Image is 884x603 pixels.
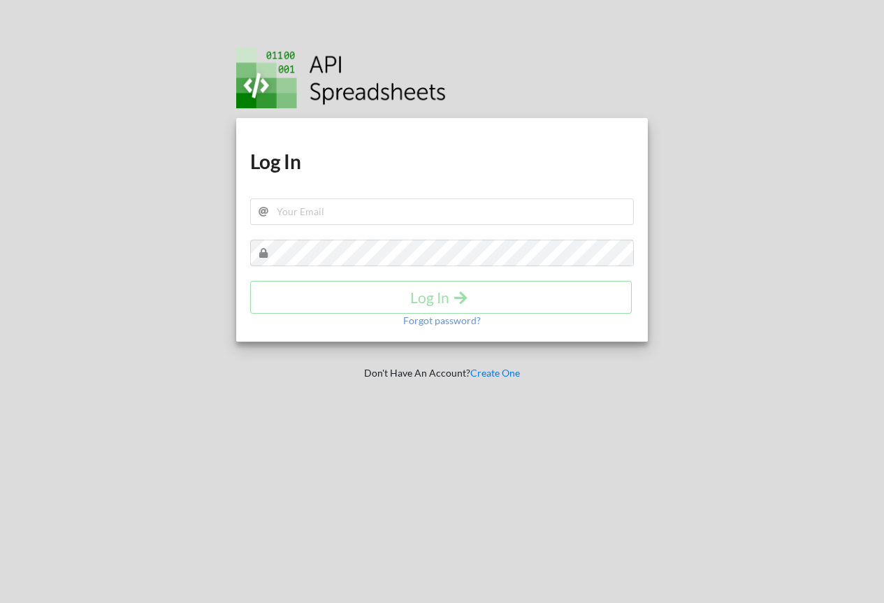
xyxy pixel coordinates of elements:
input: Your Email [250,198,635,225]
h1: Log In [250,149,635,174]
p: Forgot password? [403,314,481,328]
p: Don't Have An Account? [226,366,658,380]
img: Logo.png [236,48,446,108]
a: Create One [470,367,520,379]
